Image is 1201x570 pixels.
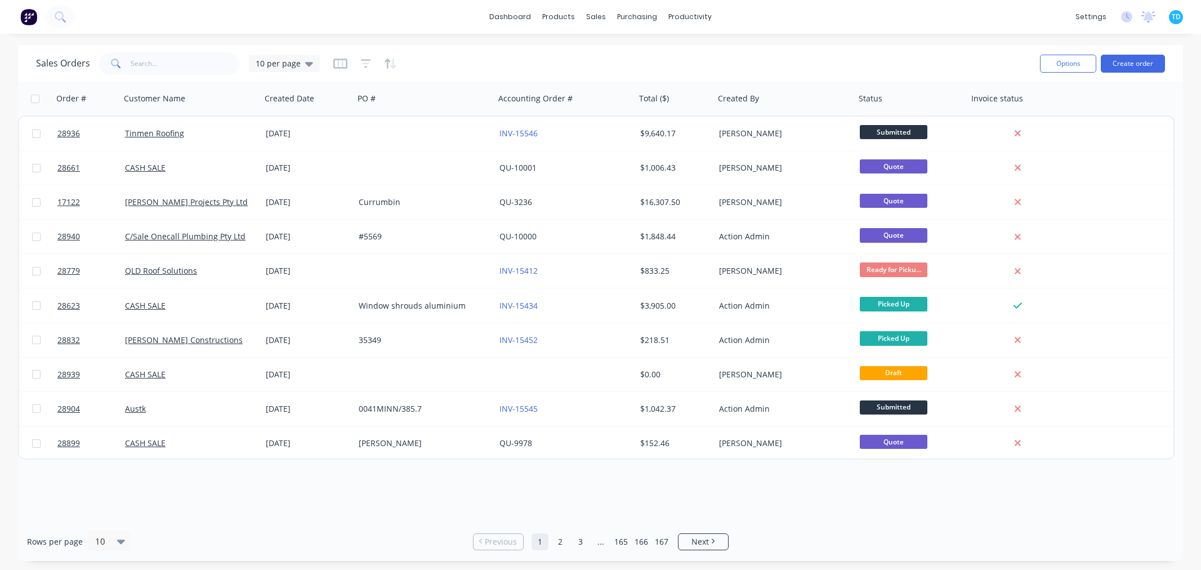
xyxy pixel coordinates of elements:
[125,197,248,207] a: [PERSON_NAME] Projects Pty Ltd
[57,300,80,311] span: 28623
[499,300,538,311] a: INV-15434
[124,93,185,104] div: Customer Name
[719,197,844,208] div: [PERSON_NAME]
[1101,55,1165,73] button: Create order
[719,162,844,173] div: [PERSON_NAME]
[358,93,376,104] div: PO #
[20,8,37,25] img: Factory
[499,231,537,242] a: QU-10000
[678,536,728,547] a: Next page
[719,438,844,449] div: [PERSON_NAME]
[359,197,484,208] div: Currumbin
[266,335,350,346] div: [DATE]
[266,162,350,173] div: [DATE]
[359,231,484,242] div: #5569
[1070,8,1112,25] div: settings
[719,335,844,346] div: Action Admin
[57,254,125,288] a: 28779
[653,533,670,550] a: Page 167
[125,438,166,448] a: CASH SALE
[592,533,609,550] a: Jump forward
[57,231,80,242] span: 28940
[859,93,882,104] div: Status
[719,369,844,380] div: [PERSON_NAME]
[718,93,759,104] div: Created By
[860,125,927,139] span: Submitted
[266,265,350,277] div: [DATE]
[640,128,707,139] div: $9,640.17
[860,297,927,311] span: Picked Up
[499,335,538,345] a: INV-15452
[57,289,125,323] a: 28623
[125,265,197,276] a: QLD Roof Solutions
[125,369,166,380] a: CASH SALE
[640,403,707,415] div: $1,042.37
[57,403,80,415] span: 28904
[36,58,90,69] h1: Sales Orders
[552,533,569,550] a: Page 2
[581,8,611,25] div: sales
[572,533,589,550] a: Page 3
[719,300,844,311] div: Action Admin
[57,265,80,277] span: 28779
[359,403,484,415] div: 0041MINN/385.7
[57,369,80,380] span: 28939
[640,300,707,311] div: $3,905.00
[640,265,707,277] div: $833.25
[639,93,669,104] div: Total ($)
[256,57,301,69] span: 10 per page
[611,8,663,25] div: purchasing
[125,231,245,242] a: C/Sale Onecall Plumbing Pty Ltd
[359,335,484,346] div: 35349
[56,93,86,104] div: Order #
[485,536,517,547] span: Previous
[860,366,927,380] span: Draft
[125,300,166,311] a: CASH SALE
[484,8,537,25] a: dashboard
[468,533,733,550] ul: Pagination
[499,403,538,414] a: INV-15545
[860,159,927,173] span: Quote
[57,197,80,208] span: 17122
[266,128,350,139] div: [DATE]
[633,533,650,550] a: Page 166
[719,128,844,139] div: [PERSON_NAME]
[971,93,1023,104] div: Invoice status
[640,197,707,208] div: $16,307.50
[57,323,125,357] a: 28832
[27,536,83,547] span: Rows per page
[499,128,538,139] a: INV-15546
[474,536,523,547] a: Previous page
[640,335,707,346] div: $218.51
[640,162,707,173] div: $1,006.43
[532,533,548,550] a: Page 1 is your current page
[57,358,125,391] a: 28939
[266,231,350,242] div: [DATE]
[57,151,125,185] a: 28661
[640,369,707,380] div: $0.00
[719,265,844,277] div: [PERSON_NAME]
[537,8,581,25] div: products
[57,335,80,346] span: 28832
[57,117,125,150] a: 28936
[860,331,927,345] span: Picked Up
[57,392,125,426] a: 28904
[613,533,629,550] a: Page 165
[266,300,350,311] div: [DATE]
[499,265,538,276] a: INV-15412
[860,400,927,415] span: Submitted
[640,231,707,242] div: $1,848.44
[266,438,350,449] div: [DATE]
[265,93,314,104] div: Created Date
[663,8,717,25] div: productivity
[266,403,350,415] div: [DATE]
[359,300,484,311] div: Window shrouds aluminium
[499,162,537,173] a: QU-10001
[131,52,240,75] input: Search...
[860,228,927,242] span: Quote
[57,162,80,173] span: 28661
[499,438,532,448] a: QU-9978
[1172,12,1181,22] span: TD
[57,220,125,253] a: 28940
[860,262,927,277] span: Ready for Picku...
